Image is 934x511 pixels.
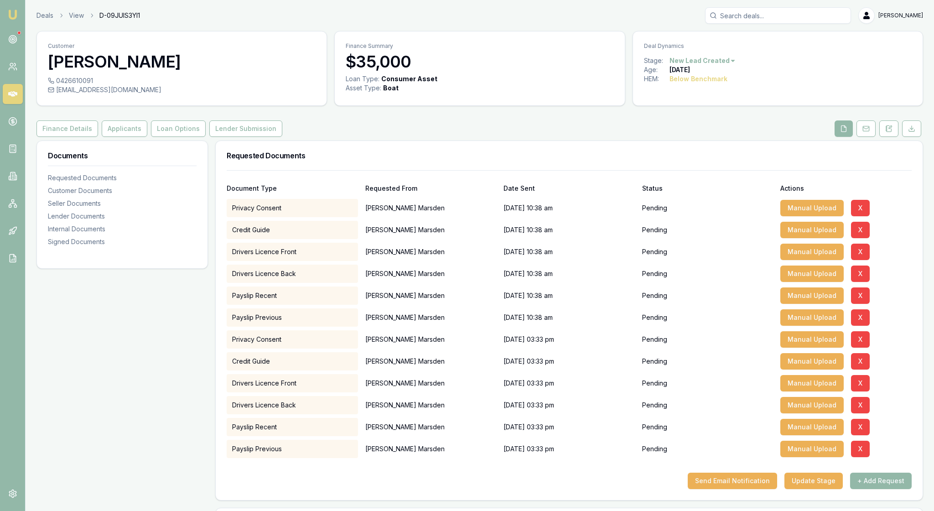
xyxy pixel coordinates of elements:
[503,418,635,436] div: [DATE] 03:33 pm
[346,74,379,83] div: Loan Type:
[48,186,197,195] div: Customer Documents
[851,287,870,304] button: X
[365,330,497,349] p: [PERSON_NAME] Marsden
[851,200,870,216] button: X
[644,56,669,65] div: Stage:
[780,331,844,348] button: Manual Upload
[642,269,667,278] p: Pending
[227,287,358,305] div: Payslip Recent
[365,308,497,327] p: [PERSON_NAME] Marsden
[780,222,844,238] button: Manual Upload
[36,120,98,137] button: Finance Details
[851,397,870,413] button: X
[227,330,358,349] div: Privacy Consent
[227,418,358,436] div: Payslip Recent
[851,353,870,370] button: X
[503,352,635,370] div: [DATE] 03:33 pm
[851,222,870,238] button: X
[780,200,844,216] button: Manual Upload
[503,199,635,217] div: [DATE] 10:38 am
[642,444,667,454] p: Pending
[780,419,844,435] button: Manual Upload
[69,11,84,20] a: View
[48,76,316,85] div: 0426610091
[227,199,358,217] div: Privacy Consent
[851,441,870,457] button: X
[780,266,844,282] button: Manual Upload
[48,212,197,221] div: Lender Documents
[48,42,316,50] p: Customer
[642,335,667,344] p: Pending
[48,52,316,71] h3: [PERSON_NAME]
[642,203,667,213] p: Pending
[642,357,667,366] p: Pending
[48,237,197,246] div: Signed Documents
[851,419,870,435] button: X
[99,11,140,20] span: D-09JUIS3YI1
[365,265,497,283] p: [PERSON_NAME] Marsden
[227,265,358,283] div: Drivers Licence Back
[36,11,140,20] nav: breadcrumb
[644,74,669,83] div: HEM:
[365,221,497,239] p: [PERSON_NAME] Marsden
[503,308,635,327] div: [DATE] 10:38 am
[642,422,667,432] p: Pending
[642,291,667,300] p: Pending
[48,173,197,182] div: Requested Documents
[227,308,358,327] div: Payslip Previous
[642,185,773,192] div: Status
[151,120,206,137] button: Loan Options
[503,330,635,349] div: [DATE] 03:33 pm
[851,309,870,326] button: X
[208,120,284,137] a: Lender Submission
[365,199,497,217] p: [PERSON_NAME] Marsden
[365,185,497,192] div: Requested From
[48,152,197,159] h3: Documents
[227,221,358,239] div: Credit Guide
[780,441,844,457] button: Manual Upload
[780,397,844,413] button: Manual Upload
[365,396,497,414] p: [PERSON_NAME] Marsden
[850,473,912,489] button: + Add Request
[227,243,358,261] div: Drivers Licence Front
[227,152,912,159] h3: Requested Documents
[642,379,667,388] p: Pending
[227,440,358,458] div: Payslip Previous
[503,374,635,392] div: [DATE] 03:33 pm
[503,185,635,192] div: Date Sent
[346,52,613,71] h3: $35,000
[503,287,635,305] div: [DATE] 10:38 am
[780,309,844,326] button: Manual Upload
[642,401,667,410] p: Pending
[227,185,358,192] div: Document Type
[209,120,282,137] button: Lender Submission
[851,244,870,260] button: X
[36,120,100,137] a: Finance Details
[780,375,844,391] button: Manual Upload
[669,65,690,74] div: [DATE]
[365,418,497,436] p: [PERSON_NAME] Marsden
[48,224,197,234] div: Internal Documents
[365,374,497,392] p: [PERSON_NAME] Marsden
[365,352,497,370] p: [PERSON_NAME] Marsden
[503,221,635,239] div: [DATE] 10:38 am
[365,243,497,261] p: [PERSON_NAME] Marsden
[365,440,497,458] p: [PERSON_NAME] Marsden
[669,74,727,83] div: Below Benchmark
[346,83,381,93] div: Asset Type :
[669,56,736,65] button: New Lead Created
[48,199,197,208] div: Seller Documents
[227,352,358,370] div: Credit Guide
[227,396,358,414] div: Drivers Licence Back
[48,85,316,94] div: [EMAIL_ADDRESS][DOMAIN_NAME]
[851,266,870,282] button: X
[503,243,635,261] div: [DATE] 10:38 am
[503,265,635,283] div: [DATE] 10:38 am
[851,375,870,391] button: X
[780,287,844,304] button: Manual Upload
[227,374,358,392] div: Drivers Licence Front
[7,9,18,20] img: emu-icon-u.png
[503,440,635,458] div: [DATE] 03:33 pm
[780,185,912,192] div: Actions
[705,7,851,24] input: Search deals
